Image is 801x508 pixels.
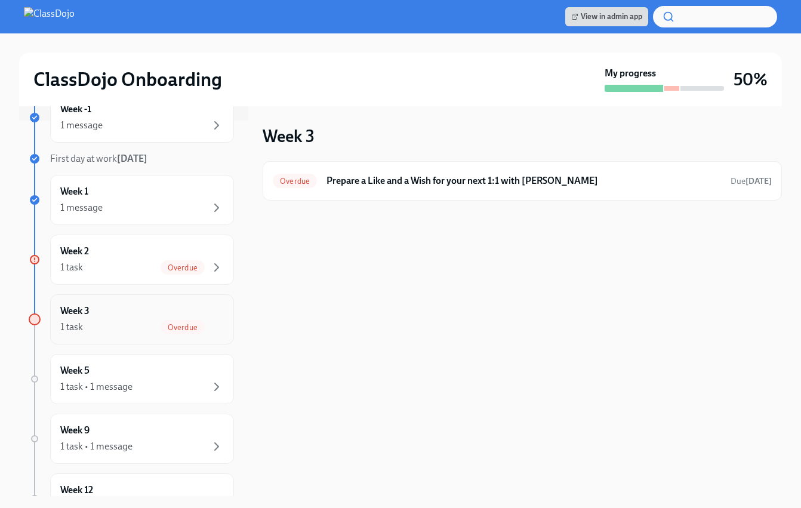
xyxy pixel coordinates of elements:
h6: Week 5 [60,364,90,377]
a: Week 21 taskOverdue [29,235,234,285]
span: Overdue [161,263,205,272]
h6: Week 1 [60,185,88,198]
h3: Week 3 [263,125,315,147]
div: 1 task • 1 message [60,380,133,393]
a: Week -11 message [29,93,234,143]
span: First day at work [50,153,147,164]
a: Week 11 message [29,175,234,225]
h6: Week -1 [60,103,91,116]
a: First day at work[DATE] [29,152,234,165]
strong: [DATE] [117,153,147,164]
a: Week 91 task • 1 message [29,414,234,464]
h6: Week 9 [60,424,90,437]
a: View in admin app [565,7,648,26]
div: 1 message [60,201,103,214]
img: ClassDojo [24,7,75,26]
a: OverduePrepare a Like and a Wish for your next 1:1 with [PERSON_NAME]Due[DATE] [273,171,772,190]
a: Week 31 taskOverdue [29,294,234,344]
strong: My progress [605,67,656,80]
div: 1 task [60,321,83,334]
h6: Prepare a Like and a Wish for your next 1:1 with [PERSON_NAME] [326,174,721,187]
h3: 50% [734,69,768,90]
span: September 10th, 2025 09:00 [731,176,772,187]
div: 1 task • 1 message [60,440,133,453]
span: Overdue [161,323,205,332]
h6: Week 2 [60,245,89,258]
a: Week 51 task • 1 message [29,354,234,404]
span: Overdue [273,177,317,186]
strong: [DATE] [745,176,772,186]
span: Due [731,176,772,186]
div: 1 message [60,119,103,132]
h6: Week 12 [60,484,93,497]
h6: Week 3 [60,304,90,318]
span: View in admin app [571,11,642,23]
h2: ClassDojo Onboarding [33,67,222,91]
div: 1 task [60,261,83,274]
